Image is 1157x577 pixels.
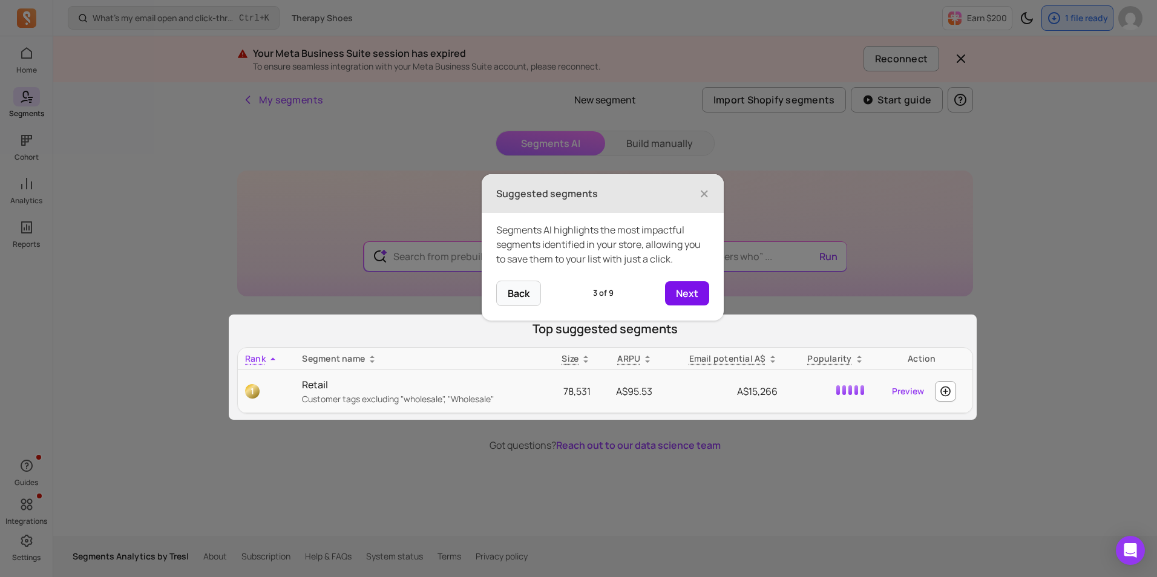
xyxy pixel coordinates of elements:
[665,281,709,305] button: Next
[700,180,709,207] span: ×
[482,213,724,281] div: Segments AI highlights the most impactful segments identified in your store, allowing you to save...
[496,186,598,201] h3: Suggested segments
[1116,536,1145,565] div: Open Intercom Messenger
[700,184,709,203] button: Close Tour
[593,287,614,299] span: 3 of 9
[496,281,541,306] button: Back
